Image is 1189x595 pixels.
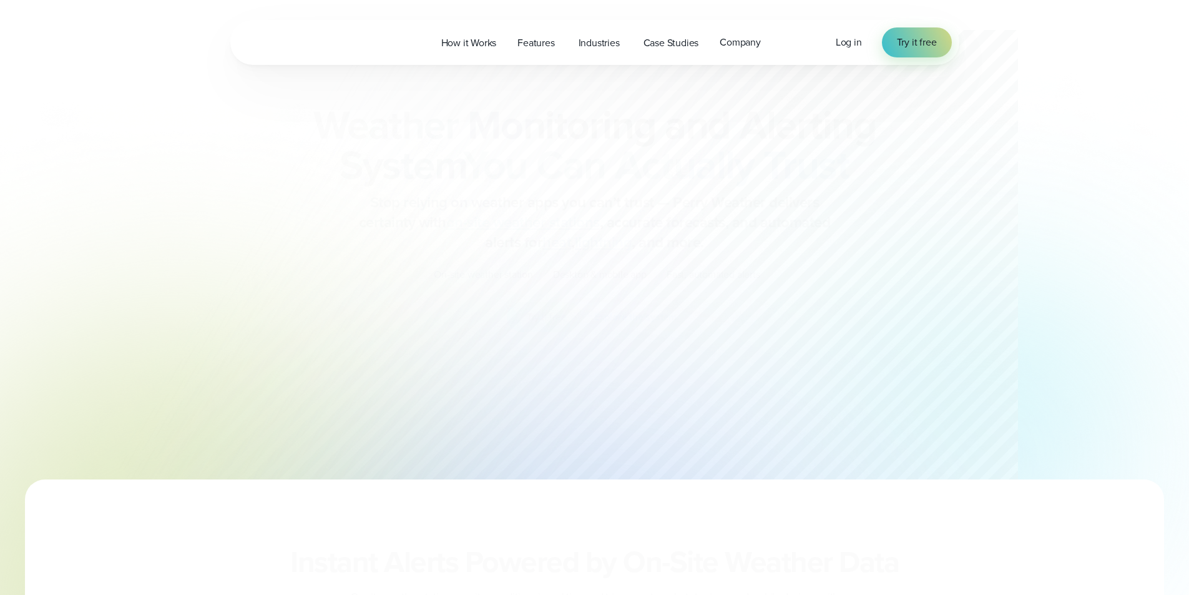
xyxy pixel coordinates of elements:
[517,36,554,51] span: Features
[431,30,507,56] a: How it Works
[836,35,862,49] span: Log in
[441,36,497,51] span: How it Works
[882,27,952,57] a: Try it free
[579,36,620,51] span: Industries
[643,36,699,51] span: Case Studies
[633,30,710,56] a: Case Studies
[720,35,761,50] span: Company
[836,35,862,50] a: Log in
[897,35,937,50] span: Try it free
